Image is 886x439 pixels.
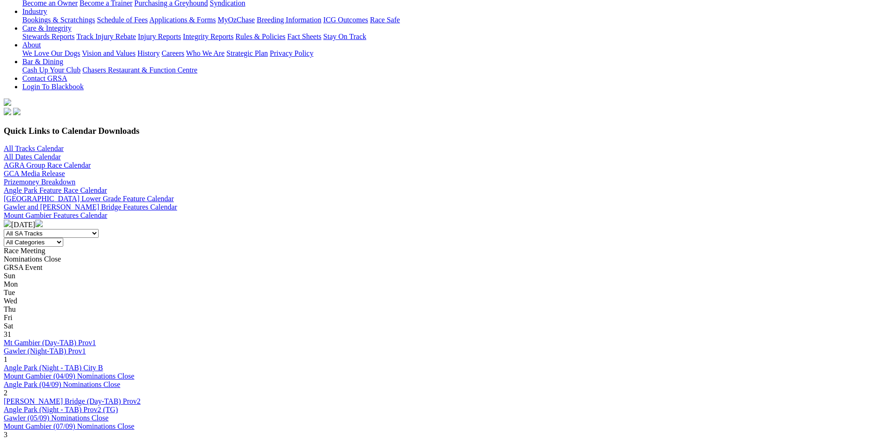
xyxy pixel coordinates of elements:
[4,339,96,347] a: Mt Gambier (Day-TAB) Prov1
[4,389,7,397] span: 2
[22,49,80,57] a: We Love Our Dogs
[82,66,197,74] a: Chasers Restaurant & Function Centre
[4,255,882,263] div: Nominations Close
[13,108,20,115] img: twitter.svg
[22,58,63,66] a: Bar & Dining
[4,98,11,106] img: logo-grsa-white.png
[4,364,103,372] a: Angle Park (Night - TAB) City B
[4,186,107,194] a: Angle Park Feature Race Calendar
[4,161,91,169] a: AGRA Group Race Calendar
[97,16,147,24] a: Schedule of Fees
[4,144,64,152] a: All Tracks Calendar
[4,263,882,272] div: GRSA Event
[22,24,72,32] a: Care & Integrity
[4,347,86,355] a: Gawler (Night-TAB) Prov1
[4,330,11,338] span: 31
[4,297,882,305] div: Wed
[22,74,67,82] a: Contact GRSA
[4,414,108,422] a: Gawler (05/09) Nominations Close
[257,16,321,24] a: Breeding Information
[4,108,11,115] img: facebook.svg
[226,49,268,57] a: Strategic Plan
[4,211,107,219] a: Mount Gambier Features Calendar
[22,66,882,74] div: Bar & Dining
[22,33,74,40] a: Stewards Reports
[22,16,95,24] a: Bookings & Scratchings
[4,305,882,314] div: Thu
[35,220,43,227] img: chevron-right-pager-white.svg
[4,220,11,227] img: chevron-left-pager-white.svg
[4,272,882,280] div: Sun
[4,314,882,322] div: Fri
[4,372,134,380] a: Mount Gambier (04/09) Nominations Close
[323,33,366,40] a: Stay On Track
[4,153,61,161] a: All Dates Calendar
[76,33,136,40] a: Track Injury Rebate
[4,220,882,229] div: [DATE]
[323,16,368,24] a: ICG Outcomes
[4,288,882,297] div: Tue
[4,406,118,413] a: Angle Park (Night - TAB) Prov2 (TG)
[370,16,400,24] a: Race Safe
[22,41,41,49] a: About
[22,66,80,74] a: Cash Up Your Club
[218,16,255,24] a: MyOzChase
[4,195,174,203] a: [GEOGRAPHIC_DATA] Lower Grade Feature Calendar
[4,397,140,405] a: [PERSON_NAME] Bridge (Day-TAB) Prov2
[4,178,75,186] a: Prizemoney Breakdown
[4,203,177,211] a: Gawler and [PERSON_NAME] Bridge Features Calendar
[4,380,120,388] a: Angle Park (04/09) Nominations Close
[4,170,65,177] a: GCA Media Release
[22,33,882,41] div: Care & Integrity
[4,422,134,430] a: Mount Gambier (07/09) Nominations Close
[82,49,135,57] a: Vision and Values
[270,49,313,57] a: Privacy Policy
[22,83,84,91] a: Login To Blackbook
[4,322,882,330] div: Sat
[4,247,882,255] div: Race Meeting
[161,49,184,57] a: Careers
[22,49,882,58] div: About
[4,126,882,136] h3: Quick Links to Calendar Downloads
[235,33,286,40] a: Rules & Policies
[22,16,882,24] div: Industry
[138,33,181,40] a: Injury Reports
[287,33,321,40] a: Fact Sheets
[4,431,7,439] span: 3
[186,49,225,57] a: Who We Are
[183,33,233,40] a: Integrity Reports
[137,49,160,57] a: History
[4,355,7,363] span: 1
[4,280,882,288] div: Mon
[22,7,47,15] a: Industry
[149,16,216,24] a: Applications & Forms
